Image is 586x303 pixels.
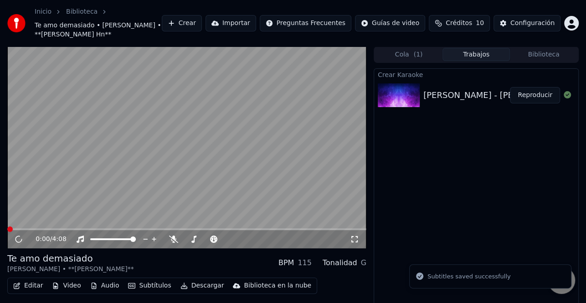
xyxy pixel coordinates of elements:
[35,7,162,39] nav: breadcrumb
[442,48,510,61] button: Trabajos
[52,235,66,244] span: 4:08
[87,279,123,292] button: Audio
[48,279,84,292] button: Video
[446,19,472,28] span: Créditos
[510,48,577,61] button: Biblioteca
[206,15,256,31] button: Importar
[36,235,57,244] div: /
[355,15,425,31] button: Guías de video
[66,7,98,16] a: Biblioteca
[323,257,357,268] div: Tonalidad
[244,281,311,290] div: Biblioteca en la nube
[361,257,366,268] div: G
[278,257,294,268] div: BPM
[427,272,510,281] div: Subtitles saved successfully
[510,19,555,28] div: Configuración
[7,14,26,32] img: youka
[36,235,50,244] span: 0:00
[35,21,162,39] span: Te amo demasiado • [PERSON_NAME] • **[PERSON_NAME] Hn**
[177,279,228,292] button: Descargar
[429,15,490,31] button: Créditos10
[298,257,312,268] div: 115
[10,279,46,292] button: Editar
[35,7,51,16] a: Inicio
[374,69,578,80] div: Crear Karaoke
[260,15,351,31] button: Preguntas Frecuentes
[476,19,484,28] span: 10
[413,50,422,59] span: ( 1 )
[162,15,202,31] button: Crear
[7,265,134,274] div: [PERSON_NAME] • **[PERSON_NAME]**
[493,15,560,31] button: Configuración
[124,279,175,292] button: Subtítulos
[510,87,560,103] button: Reproducir
[375,48,442,61] button: Cola
[7,252,134,265] div: Te amo demasiado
